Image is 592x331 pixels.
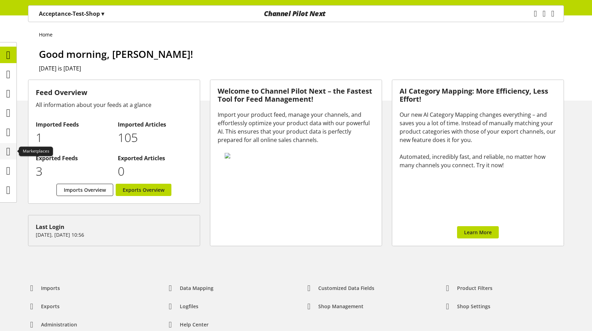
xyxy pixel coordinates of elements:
[400,110,556,169] div: Our new AI Category Mapping changes everything – and saves you a lot of time. Instead of manually...
[438,282,498,295] a: Product Filters
[457,303,490,310] span: Shop Settings
[118,154,192,162] h2: Exported Articles
[36,154,110,162] h2: Exported Feeds
[180,321,209,328] span: Help center
[22,318,83,331] a: Administration
[28,5,564,22] nav: main navigation
[218,110,374,144] div: Import your product feed, manage your channels, and effortlessly optimize your product data with ...
[41,284,60,292] span: Imports
[118,162,192,180] p: 0
[41,321,77,328] span: Administration
[464,229,492,236] span: Learn More
[180,284,213,292] span: Data Mapping
[36,223,192,231] div: Last Login
[39,9,104,18] p: Acceptance-Test-Shop
[22,282,66,295] a: Imports
[36,101,192,109] div: All information about your feeds at a glance
[161,282,219,295] a: Data Mapping
[400,87,556,103] h3: AI Category Mapping: More Efficiency, Less Effort!
[318,303,363,310] span: Shop Management
[39,64,564,73] h2: [DATE] is [DATE]
[457,284,492,292] span: Product Filters
[161,318,214,331] a: Help center
[300,282,380,295] a: Customized Data Fields
[457,226,499,238] a: Learn More
[36,129,110,147] p: 1
[161,300,204,313] a: Logfiles
[36,231,192,238] p: [DATE], [DATE] 10:56
[19,147,53,156] div: Marketplaces
[225,153,366,158] img: 78e1b9dcff1e8392d83655fcfc870417.svg
[118,120,192,129] h2: Imported Articles
[123,186,164,194] span: Exports Overview
[22,300,65,313] a: Exports
[56,184,113,196] a: Imports Overview
[218,87,374,103] h3: Welcome to Channel Pilot Next – the Fastest Tool for Feed Management!
[116,184,171,196] a: Exports Overview
[36,87,192,98] h3: Feed Overview
[36,162,110,180] p: 3
[36,120,110,129] h2: Imported Feeds
[118,129,192,147] p: 105
[180,303,198,310] span: Logfiles
[101,10,104,18] span: ▾
[438,300,496,313] a: Shop Settings
[300,300,369,313] a: Shop Management
[39,47,193,61] span: Good morning, [PERSON_NAME]!
[318,284,374,292] span: Customized Data Fields
[41,303,60,310] span: Exports
[64,186,106,194] span: Imports Overview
